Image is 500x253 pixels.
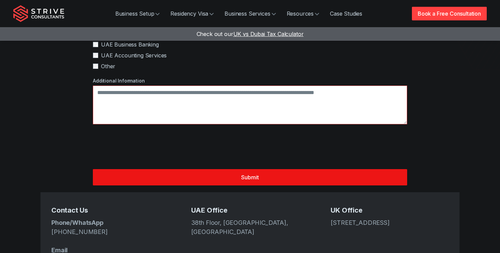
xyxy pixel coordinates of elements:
[93,77,407,84] label: Additional Information
[101,40,159,49] span: UAE Business Banking
[191,218,309,236] address: 38th Floor, [GEOGRAPHIC_DATA], [GEOGRAPHIC_DATA]
[93,169,407,185] button: Submit
[93,64,98,69] input: Other
[233,31,304,37] span: UK vs Dubai Tax Calculator
[191,206,309,215] h5: UAE Office
[101,62,115,70] span: Other
[51,228,108,235] a: [PHONE_NUMBER]
[93,53,98,58] input: UAE Accounting Services
[281,7,325,20] a: Resources
[165,7,219,20] a: Residency Visa
[331,218,449,227] address: [STREET_ADDRESS]
[219,7,281,20] a: Business Services
[197,31,304,37] a: Check out ourUK vs Dubai Tax Calculator
[93,134,196,161] iframe: reCAPTCHA
[51,219,103,226] strong: Phone/WhatsApp
[51,206,169,215] h5: Contact Us
[101,51,167,59] span: UAE Accounting Services
[93,42,98,47] input: UAE Business Banking
[13,5,64,22] img: Strive Consultants
[324,7,368,20] a: Case Studies
[110,7,165,20] a: Business Setup
[331,206,449,215] h5: UK Office
[412,7,487,20] a: Book a Free Consultation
